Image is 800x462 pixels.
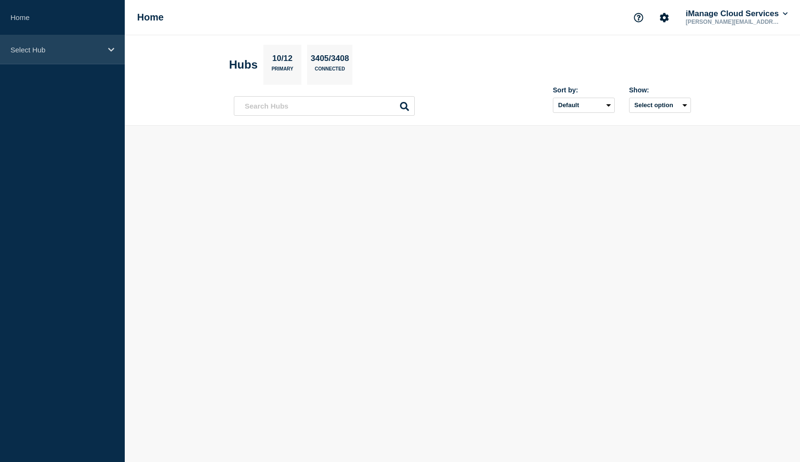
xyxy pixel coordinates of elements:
input: Search Hubs [234,96,415,116]
h2: Hubs [229,58,258,71]
div: Sort by: [553,86,615,94]
p: 10/12 [269,54,296,66]
p: Primary [271,66,293,76]
button: Account settings [654,8,674,28]
p: [PERSON_NAME][EMAIL_ADDRESS][PERSON_NAME][DOMAIN_NAME] [684,19,783,25]
button: iManage Cloud Services [684,9,790,19]
div: Show: [629,86,691,94]
p: Connected [315,66,345,76]
button: Support [629,8,649,28]
h1: Home [137,12,164,23]
button: Select option [629,98,691,113]
select: Sort by [553,98,615,113]
p: 3405/3408 [307,54,352,66]
p: Select Hub [10,46,102,54]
